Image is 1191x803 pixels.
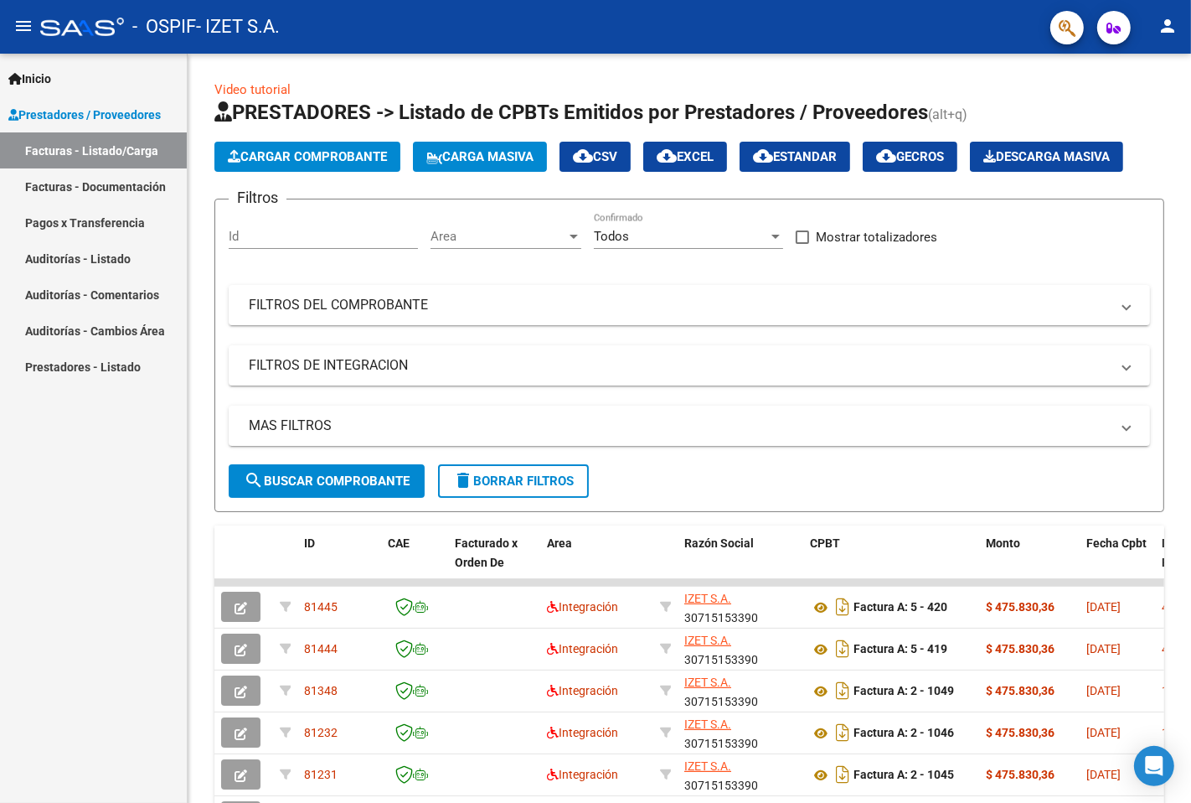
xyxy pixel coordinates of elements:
[810,536,840,550] span: CPBT
[853,601,947,614] strong: Factura A: 5 - 420
[1086,642,1121,655] span: [DATE]
[547,768,618,781] span: Integración
[986,768,1054,781] strong: $ 475.830,36
[431,229,566,244] span: Area
[1162,684,1175,697] span: 12
[876,149,944,164] span: Gecros
[229,285,1150,325] mat-expansion-panel-header: FILTROS DEL COMPROBANTE
[594,229,629,244] span: Todos
[1086,726,1121,739] span: [DATE]
[547,536,572,550] span: Area
[832,593,853,620] i: Descargar documento
[684,589,797,624] div: 30715153390
[297,526,381,599] datatable-header-cell: ID
[1086,536,1147,550] span: Fecha Cpbt
[863,142,957,172] button: Gecros
[684,718,731,731] span: IZET S.A.
[573,146,593,166] mat-icon: cloud_download
[684,759,731,773] span: IZET S.A.
[304,768,338,781] span: 81231
[388,536,410,550] span: CAE
[244,470,264,490] mat-icon: search
[986,726,1054,739] strong: $ 475.830,36
[453,474,574,489] span: Borrar Filtros
[214,82,291,97] a: Video tutorial
[928,106,967,122] span: (alt+q)
[453,470,473,490] mat-icon: delete
[304,726,338,739] span: 81232
[979,526,1080,599] datatable-header-cell: Monto
[970,142,1123,172] button: Descarga Masiva
[832,719,853,746] i: Descargar documento
[684,673,797,708] div: 30715153390
[684,757,797,792] div: 30715153390
[1157,16,1178,36] mat-icon: person
[304,642,338,655] span: 81444
[832,761,853,788] i: Descargar documento
[986,642,1054,655] strong: $ 475.830,36
[426,149,534,164] span: Carga Masiva
[8,106,161,124] span: Prestadores / Proveedores
[413,142,547,172] button: Carga Masiva
[1086,768,1121,781] span: [DATE]
[249,356,1110,375] mat-panel-title: FILTROS DE INTEGRACION
[448,526,540,599] datatable-header-cell: Facturado x Orden De
[740,142,850,172] button: Estandar
[684,536,754,550] span: Razón Social
[832,677,853,704] i: Descargar documento
[244,474,410,489] span: Buscar Comprobante
[803,526,979,599] datatable-header-cell: CPBT
[547,642,618,655] span: Integración
[684,715,797,750] div: 30715153390
[684,634,731,647] span: IZET S.A.
[304,600,338,614] span: 81445
[547,684,618,697] span: Integración
[753,146,773,166] mat-icon: cloud_download
[986,536,1020,550] span: Monto
[249,417,1110,435] mat-panel-title: MAS FILTROS
[229,406,1150,446] mat-expansion-panel-header: MAS FILTROS
[214,101,928,124] span: PRESTADORES -> Listado de CPBTs Emitidos por Prestadores / Proveedores
[1080,526,1155,599] datatable-header-cell: Fecha Cpbt
[753,149,837,164] span: Estandar
[684,676,731,689] span: IZET S.A.
[573,149,617,164] span: CSV
[132,8,196,45] span: - OSPIF
[970,142,1123,172] app-download-masive: Descarga masiva de comprobantes (adjuntos)
[438,464,589,498] button: Borrar Filtros
[853,643,947,656] strong: Factura A: 5 - 419
[8,70,51,88] span: Inicio
[853,685,954,698] strong: Factura A: 2 - 1049
[13,16,34,36] mat-icon: menu
[304,684,338,697] span: 81348
[643,142,727,172] button: EXCEL
[832,635,853,662] i: Descargar documento
[853,769,954,782] strong: Factura A: 2 - 1045
[455,536,518,569] span: Facturado x Orden De
[559,142,631,172] button: CSV
[986,684,1054,697] strong: $ 475.830,36
[678,526,803,599] datatable-header-cell: Razón Social
[684,592,731,605] span: IZET S.A.
[214,142,400,172] button: Cargar Comprobante
[1134,746,1174,786] div: Open Intercom Messenger
[229,464,425,498] button: Buscar Comprobante
[228,149,387,164] span: Cargar Comprobante
[853,727,954,740] strong: Factura A: 2 - 1046
[983,149,1110,164] span: Descarga Masiva
[229,345,1150,386] mat-expansion-panel-header: FILTROS DE INTEGRACION
[381,526,448,599] datatable-header-cell: CAE
[547,600,618,614] span: Integración
[547,726,618,739] span: Integración
[1086,684,1121,697] span: [DATE]
[304,536,315,550] span: ID
[249,296,1110,314] mat-panel-title: FILTROS DEL COMPROBANTE
[1162,600,1168,614] span: 4
[657,146,677,166] mat-icon: cloud_download
[1086,600,1121,614] span: [DATE]
[1162,726,1175,739] span: 12
[229,186,286,210] h3: Filtros
[540,526,653,599] datatable-header-cell: Area
[657,149,714,164] span: EXCEL
[986,600,1054,614] strong: $ 475.830,36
